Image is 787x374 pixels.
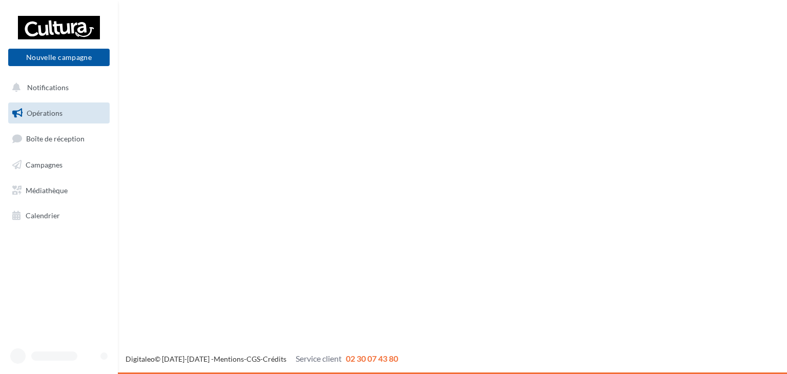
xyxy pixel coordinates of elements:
a: Boîte de réception [6,128,112,150]
a: CGS [246,355,260,363]
span: © [DATE]-[DATE] - - - [126,355,398,363]
span: Calendrier [26,211,60,220]
a: Crédits [263,355,286,363]
a: Mentions [214,355,244,363]
a: Opérations [6,102,112,124]
span: Boîte de réception [26,134,85,143]
span: Service client [296,354,342,363]
span: Opérations [27,109,63,117]
span: Médiathèque [26,185,68,194]
a: Médiathèque [6,180,112,201]
span: Campagnes [26,160,63,169]
a: Calendrier [6,205,112,226]
span: 02 30 07 43 80 [346,354,398,363]
button: Notifications [6,77,108,98]
button: Nouvelle campagne [8,49,110,66]
a: Campagnes [6,154,112,176]
span: Notifications [27,83,69,92]
a: Digitaleo [126,355,155,363]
